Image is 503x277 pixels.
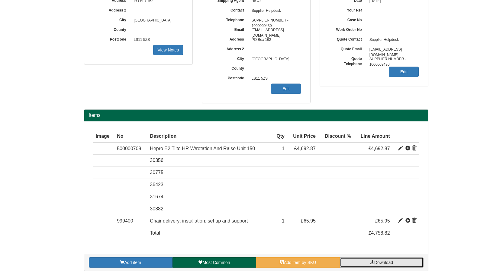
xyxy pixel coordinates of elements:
span: LS11 5ZS [131,35,183,45]
label: Address 2 [211,45,249,52]
a: View Notes [153,45,183,55]
th: Description [147,130,272,143]
span: £4,692.87 [368,146,390,151]
span: [GEOGRAPHIC_DATA] [249,54,301,64]
label: Address 2 [93,6,131,13]
span: 36423 [150,182,163,187]
span: 31674 [150,194,163,199]
th: Qty [272,130,287,143]
span: 30356 [150,158,163,163]
span: Supplier Helpdesk [366,35,419,45]
a: Download [340,257,424,268]
th: Line Amount [353,130,392,143]
span: Add item by SKU [284,260,316,265]
label: Work Order No [329,25,366,32]
label: Contact [211,6,249,13]
label: County [93,25,131,32]
span: LS11 5ZS [249,74,301,84]
span: £65.95 [301,218,316,223]
label: City [211,54,249,61]
label: Email [211,25,249,32]
span: PO Box 162 [249,35,301,45]
span: £4,758.82 [368,230,390,236]
span: SUPPLIER NUMBER - 1000009430 [249,16,301,25]
label: Postcode [211,74,249,81]
span: 30882 [150,206,163,211]
span: [GEOGRAPHIC_DATA] [131,16,183,25]
span: SUPPLIER NUMBER - 1000009430 [366,54,419,64]
label: Quote Email [329,45,366,52]
td: 999400 [114,215,147,227]
h2: Items [89,113,424,118]
span: [EMAIL_ADDRESS][DOMAIN_NAME] [249,25,301,35]
span: Supplier Helpdesk [249,6,301,16]
td: 500000709 [114,143,147,155]
label: Telephone [211,16,249,23]
span: 1 [282,218,285,223]
span: 30775 [150,170,163,175]
th: No [114,130,147,143]
span: 1 [282,146,285,151]
a: Edit [271,84,301,94]
td: Total [147,227,272,239]
label: City [93,16,131,23]
span: Hepro E2 Tilto HR W/rotation And Raise Unit 150 [150,146,255,151]
th: Unit Price [287,130,318,143]
span: Most Common [202,260,230,265]
label: Address [211,35,249,42]
span: Download [374,260,393,265]
span: £4,692.87 [294,146,316,151]
span: Chair delivery; installation; set up and support [150,218,248,223]
label: County [211,64,249,71]
label: Quote Contact [329,35,366,42]
label: Case No [329,16,366,23]
span: [EMAIL_ADDRESS][DOMAIN_NAME] [366,45,419,54]
label: Quote Telephone [329,54,366,67]
a: Edit [389,67,419,77]
th: Image [93,130,115,143]
span: Add item [124,260,141,265]
label: Your Ref [329,6,366,13]
label: Postcode [93,35,131,42]
th: Discount % [318,130,353,143]
span: £65.95 [375,218,390,223]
